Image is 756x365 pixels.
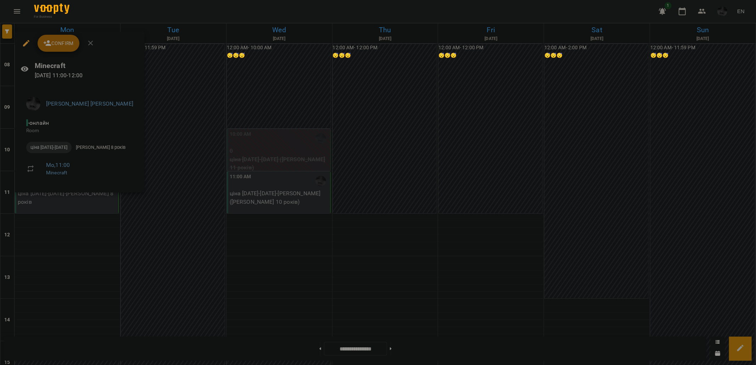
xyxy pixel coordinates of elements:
[43,39,74,47] span: Confirm
[72,144,130,151] span: [PERSON_NAME] 8 років
[35,60,139,71] h6: Minecraft
[26,97,40,111] img: c21352688f5787f21f3ea42016bcdd1d.jpg
[35,71,139,80] p: [DATE] 11:00 - 12:00
[72,142,130,153] div: [PERSON_NAME] 8 років
[26,144,72,151] span: ціна [DATE]-[DATE]
[26,119,50,126] span: - онлайн
[38,35,79,52] button: Confirm
[46,170,67,175] a: Minecraft
[46,162,70,168] a: Mo , 11:00
[26,127,133,134] p: Room
[46,100,133,107] a: [PERSON_NAME] [PERSON_NAME]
